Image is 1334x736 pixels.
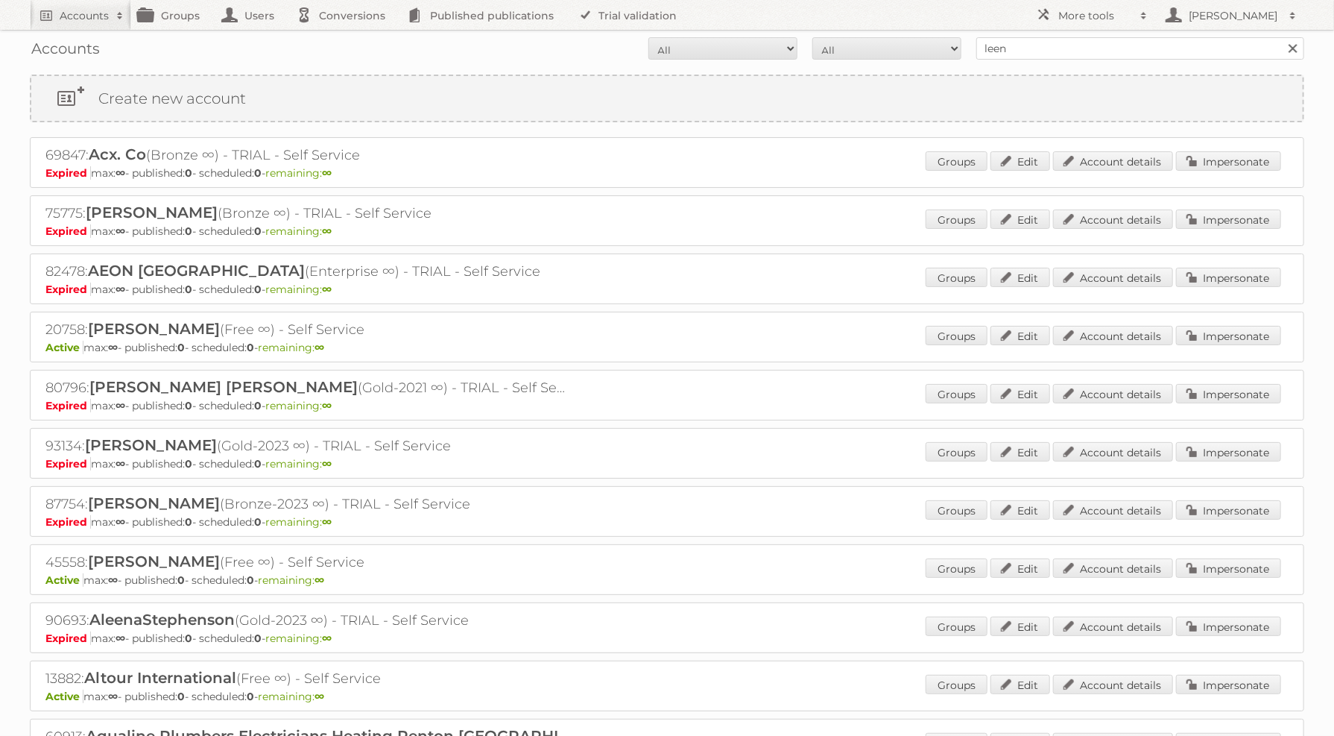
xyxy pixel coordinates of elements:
[926,500,987,520] a: Groups
[45,341,83,354] span: Active
[322,399,332,412] strong: ∞
[1053,559,1173,578] a: Account details
[185,399,192,412] strong: 0
[45,573,83,587] span: Active
[1185,8,1282,23] h2: [PERSON_NAME]
[1053,151,1173,171] a: Account details
[45,166,1289,180] p: max: - published: - scheduled: -
[45,145,567,165] h2: 69847: (Bronze ∞) - TRIAL - Self Service
[89,378,358,396] span: [PERSON_NAME] [PERSON_NAME]
[258,341,324,354] span: remaining:
[926,675,987,694] a: Groups
[314,690,324,703] strong: ∞
[31,76,1303,121] a: Create new account
[89,611,235,629] span: AleenaStephenson
[45,515,1289,529] p: max: - published: - scheduled: -
[990,151,1050,171] a: Edit
[265,224,332,238] span: remaining:
[45,224,1289,238] p: max: - published: - scheduled: -
[45,262,567,281] h2: 82478: (Enterprise ∞) - TRIAL - Self Service
[177,341,185,354] strong: 0
[1053,617,1173,636] a: Account details
[116,224,125,238] strong: ∞
[45,341,1289,354] p: max: - published: - scheduled: -
[45,399,1289,412] p: max: - published: - scheduled: -
[254,632,262,645] strong: 0
[990,268,1050,287] a: Edit
[990,384,1050,403] a: Edit
[1176,268,1281,287] a: Impersonate
[108,573,118,587] strong: ∞
[314,341,324,354] strong: ∞
[86,204,218,221] span: [PERSON_NAME]
[116,632,125,645] strong: ∞
[45,436,567,456] h2: 93134: (Gold-2023 ∞) - TRIAL - Self Service
[116,166,125,180] strong: ∞
[254,166,262,180] strong: 0
[265,399,332,412] span: remaining:
[45,690,83,703] span: Active
[45,399,91,412] span: Expired
[322,632,332,645] strong: ∞
[116,515,125,529] strong: ∞
[258,690,324,703] span: remaining:
[116,399,125,412] strong: ∞
[247,690,254,703] strong: 0
[108,690,118,703] strong: ∞
[990,326,1050,345] a: Edit
[116,457,125,471] strong: ∞
[185,457,192,471] strong: 0
[1058,8,1133,23] h2: More tools
[185,283,192,296] strong: 0
[322,283,332,296] strong: ∞
[926,442,987,462] a: Groups
[45,457,1289,471] p: max: - published: - scheduled: -
[45,204,567,223] h2: 75775: (Bronze ∞) - TRIAL - Self Service
[1053,442,1173,462] a: Account details
[926,268,987,287] a: Groups
[1176,500,1281,520] a: Impersonate
[85,436,217,454] span: [PERSON_NAME]
[1053,326,1173,345] a: Account details
[258,573,324,587] span: remaining:
[88,320,220,338] span: [PERSON_NAME]
[926,210,987,229] a: Groups
[88,494,220,512] span: [PERSON_NAME]
[116,283,125,296] strong: ∞
[926,326,987,345] a: Groups
[177,690,185,703] strong: 0
[185,515,192,529] strong: 0
[1053,500,1173,520] a: Account details
[254,224,262,238] strong: 0
[926,559,987,578] a: Groups
[265,515,332,529] span: remaining:
[1176,617,1281,636] a: Impersonate
[45,494,567,514] h2: 87754: (Bronze-2023 ∞) - TRIAL - Self Service
[45,457,91,471] span: Expired
[45,632,1289,645] p: max: - published: - scheduled: -
[990,210,1050,229] a: Edit
[990,675,1050,694] a: Edit
[45,690,1289,703] p: max: - published: - scheduled: -
[990,617,1050,636] a: Edit
[89,145,146,163] span: Acx. Co
[84,669,236,687] span: Altour International
[45,378,567,397] h2: 80796: (Gold-2021 ∞) - TRIAL - Self Service
[185,632,192,645] strong: 0
[926,617,987,636] a: Groups
[185,224,192,238] strong: 0
[45,283,1289,296] p: max: - published: - scheduled: -
[990,500,1050,520] a: Edit
[45,283,91,296] span: Expired
[265,632,332,645] span: remaining:
[265,283,332,296] span: remaining:
[177,573,185,587] strong: 0
[1176,384,1281,403] a: Impersonate
[1176,559,1281,578] a: Impersonate
[926,151,987,171] a: Groups
[60,8,109,23] h2: Accounts
[88,553,220,570] span: [PERSON_NAME]
[108,341,118,354] strong: ∞
[265,166,332,180] span: remaining:
[265,457,332,471] span: remaining:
